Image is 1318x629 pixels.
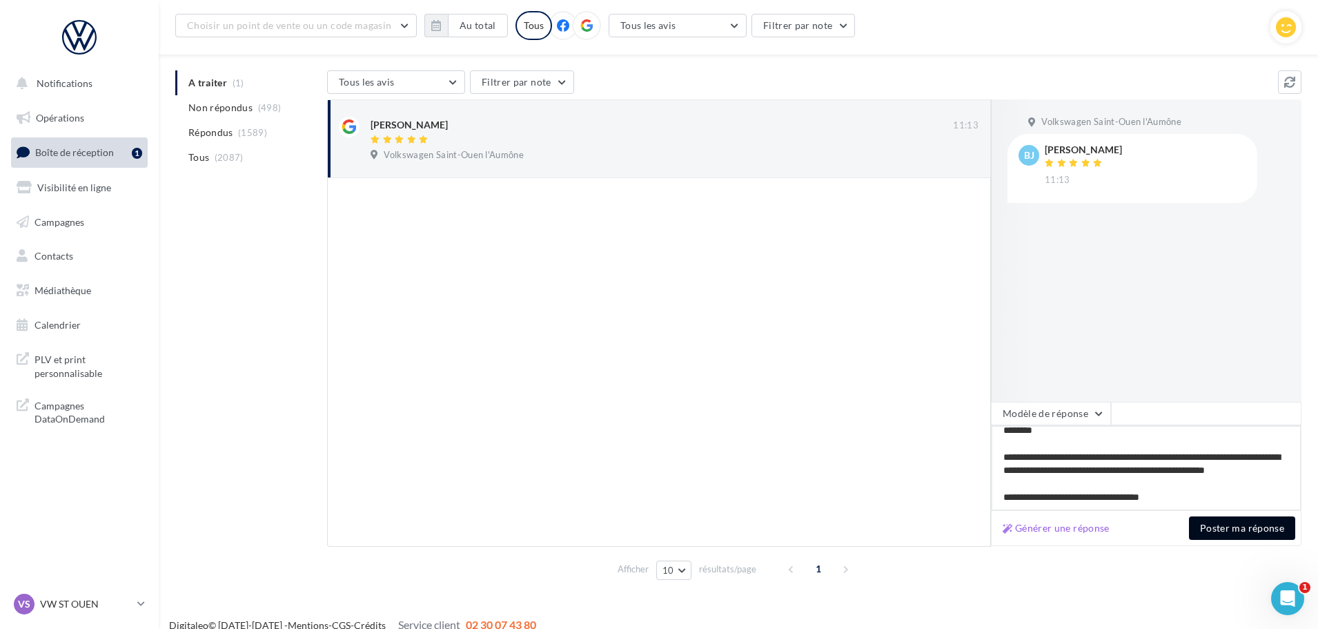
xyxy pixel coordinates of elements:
[8,137,150,167] a: Boîte de réception1
[215,152,244,163] span: (2087)
[35,284,91,296] span: Médiathèque
[8,173,150,202] a: Visibilité en ligne
[699,563,756,576] span: résultats/page
[8,391,150,432] a: Campagnes DataOnDemand
[1045,174,1070,186] span: 11:13
[35,396,142,426] span: Campagnes DataOnDemand
[609,14,747,37] button: Tous les avis
[8,69,145,98] button: Notifications
[36,112,84,124] span: Opérations
[991,402,1111,425] button: Modèle de réponse
[515,11,552,40] div: Tous
[424,14,508,37] button: Au total
[188,151,209,164] span: Tous
[384,149,524,162] span: Volkswagen Saint-Ouen l'Aumône
[8,242,150,271] a: Contacts
[618,563,649,576] span: Afficher
[35,350,142,380] span: PLV et print personnalisable
[258,102,282,113] span: (498)
[175,14,417,37] button: Choisir un point de vente ou un code magasin
[8,276,150,305] a: Médiathèque
[8,345,150,385] a: PLV et print personnalisable
[1045,145,1122,155] div: [PERSON_NAME]
[8,104,150,133] a: Opérations
[188,126,233,139] span: Répondus
[35,250,73,262] span: Contacts
[8,208,150,237] a: Campagnes
[37,182,111,193] span: Visibilité en ligne
[187,19,391,31] span: Choisir un point de vente ou un code magasin
[18,597,30,611] span: VS
[11,591,148,617] a: VS VW ST OUEN
[807,558,829,580] span: 1
[656,561,691,580] button: 10
[448,14,508,37] button: Au total
[1024,148,1034,162] span: BJ
[327,70,465,94] button: Tous les avis
[751,14,856,37] button: Filtrer par note
[1271,582,1304,615] iframe: Intercom live chat
[132,148,142,159] div: 1
[620,19,676,31] span: Tous les avis
[35,215,84,227] span: Campagnes
[1189,516,1295,540] button: Poster ma réponse
[238,127,267,138] span: (1589)
[1299,582,1310,593] span: 1
[662,565,674,576] span: 10
[40,597,132,611] p: VW ST OUEN
[470,70,574,94] button: Filtrer par note
[188,101,253,115] span: Non répondus
[339,76,395,88] span: Tous les avis
[35,319,81,331] span: Calendrier
[8,311,150,340] a: Calendrier
[1041,116,1181,128] span: Volkswagen Saint-Ouen l'Aumône
[953,119,978,132] span: 11:13
[37,77,92,89] span: Notifications
[997,520,1115,536] button: Générer une réponse
[371,118,448,132] div: [PERSON_NAME]
[35,146,114,158] span: Boîte de réception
